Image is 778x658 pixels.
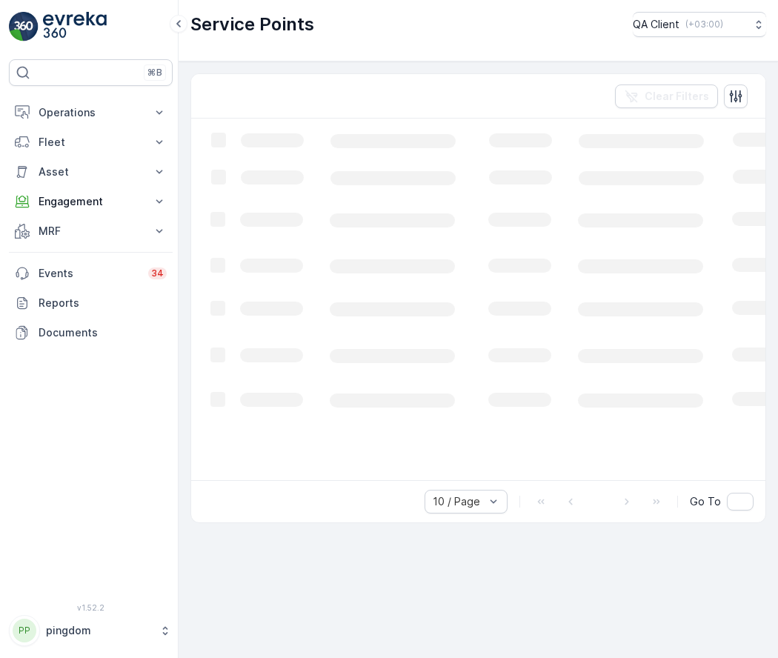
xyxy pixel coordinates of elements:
p: Operations [39,105,143,120]
p: Engagement [39,194,143,209]
button: Clear Filters [615,84,718,108]
p: 34 [151,267,164,279]
p: Documents [39,325,167,340]
img: logo [9,12,39,41]
button: QA Client(+03:00) [633,12,766,37]
a: Documents [9,318,173,348]
a: Reports [9,288,173,318]
p: MRF [39,224,143,239]
p: pingdom [46,623,152,638]
button: Operations [9,98,173,127]
span: v 1.52.2 [9,603,173,612]
p: ⌘B [147,67,162,79]
p: ( +03:00 ) [685,19,723,30]
p: Reports [39,296,167,310]
p: Clear Filters [645,89,709,104]
button: PPpingdom [9,615,173,646]
p: QA Client [633,17,679,32]
img: logo_light-DOdMpM7g.png [43,12,107,41]
p: Events [39,266,139,281]
button: MRF [9,216,173,246]
div: PP [13,619,36,642]
button: Engagement [9,187,173,216]
button: Fleet [9,127,173,157]
button: Asset [9,157,173,187]
p: Service Points [190,13,314,36]
span: Go To [690,494,721,509]
p: Asset [39,164,143,179]
a: Events34 [9,259,173,288]
p: Fleet [39,135,143,150]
